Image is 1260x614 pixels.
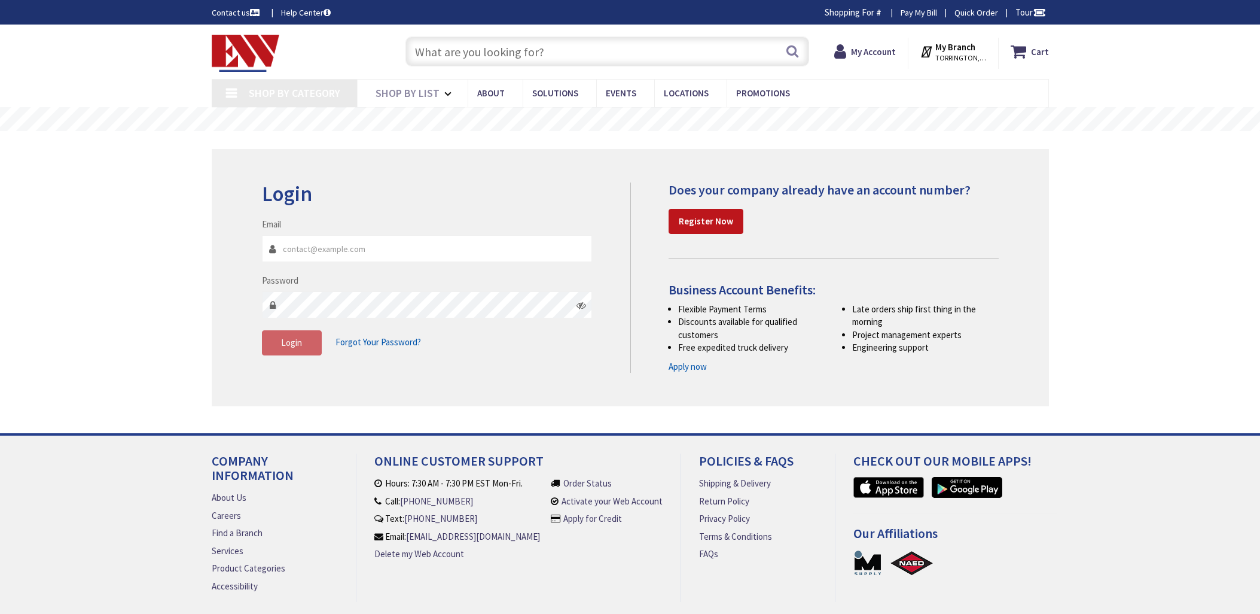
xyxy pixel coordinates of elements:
a: [PHONE_NUMBER] [404,512,477,525]
a: Find a Branch [212,527,263,539]
a: Forgot Your Password? [335,331,421,354]
strong: Cart [1031,41,1049,62]
li: Discounts available for qualified customers [678,315,825,341]
li: Free expedited truck delivery [678,341,825,354]
a: Apply now [669,360,707,373]
a: Activate your Web Account [562,495,663,507]
a: My Account [834,41,896,62]
span: Shop By List [376,86,440,100]
a: Privacy Policy [699,512,750,525]
li: Call: [374,495,540,507]
h4: Does your company already have an account number? [669,183,999,197]
img: Electrical Wholesalers, Inc. [212,35,280,72]
h4: Business Account Benefits: [669,282,999,297]
input: What are you looking for? [405,37,809,66]
h4: Our Affiliations [853,526,1058,549]
span: Shop By Category [249,86,340,100]
a: Accessibility [212,580,258,592]
a: [EMAIL_ADDRESS][DOMAIN_NAME] [406,530,540,543]
a: Quick Order [954,7,998,19]
h4: Online Customer Support [374,454,663,477]
h4: Check out Our Mobile Apps! [853,454,1058,477]
li: Email: [374,530,540,543]
strong: # [876,7,881,18]
a: Terms & Conditions [699,530,772,543]
strong: Register Now [679,215,733,227]
input: Email [262,235,593,262]
span: Events [606,87,636,99]
a: Apply for Credit [563,512,622,525]
a: Careers [212,509,241,522]
a: Help Center [281,7,331,19]
a: FAQs [699,548,718,560]
span: Login [281,337,302,348]
span: TORRINGTON, [GEOGRAPHIC_DATA] [935,53,986,63]
a: Contact us [212,7,262,19]
a: Product Categories [212,562,285,575]
a: Order Status [563,477,612,490]
strong: My Account [851,46,896,57]
a: Cart [1011,41,1049,62]
a: Services [212,545,243,557]
h2: Login [262,183,593,206]
button: Login [262,330,322,355]
a: Return Policy [699,495,749,507]
span: Shopping For [825,7,874,18]
li: Flexible Payment Terms [678,303,825,315]
li: Hours: 7:30 AM - 7:30 PM EST Mon-Fri. [374,477,540,490]
label: Email [262,218,281,230]
li: Project management experts [852,329,999,341]
a: [PHONE_NUMBER] [400,495,473,507]
label: Password [262,274,298,287]
a: Delete my Web Account [374,548,464,560]
a: Register Now [669,209,743,234]
span: About [477,87,505,99]
a: About Us [212,491,246,504]
rs-layer: Free Same Day Pickup at 19 Locations [521,113,740,126]
li: Text: [374,512,540,525]
span: Tour [1015,7,1046,18]
a: Pay My Bill [901,7,937,19]
div: My Branch TORRINGTON, [GEOGRAPHIC_DATA] [920,41,986,62]
span: Locations [664,87,709,99]
span: Forgot Your Password? [335,336,421,348]
strong: My Branch [935,41,975,53]
span: Promotions [736,87,790,99]
li: Engineering support [852,341,999,354]
h4: Policies & FAQs [699,454,816,477]
li: Late orders ship first thing in the morning [852,303,999,329]
a: MSUPPLY [853,549,882,576]
span: Solutions [532,87,578,99]
h4: Company Information [212,454,338,491]
i: Click here to show/hide password [576,300,586,310]
a: Shipping & Delivery [699,477,771,490]
a: NAED [890,549,934,576]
